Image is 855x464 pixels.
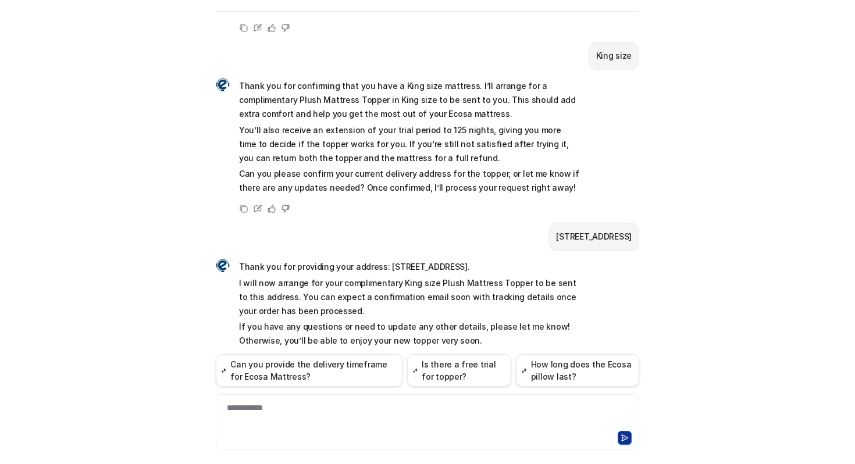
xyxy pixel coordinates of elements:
p: Can you please confirm your current delivery address for the topper, or let me know if there are ... [239,167,579,195]
p: Thank you for providing your address: [STREET_ADDRESS]. [239,260,579,274]
p: If you have any questions or need to update any other details, please let me know! Otherwise, you... [239,320,579,348]
button: Can you provide the delivery timeframe for Ecosa Mattress? [216,354,402,387]
p: [STREET_ADDRESS] [556,230,632,244]
button: How long does the Ecosa pillow last? [516,354,639,387]
button: Is there a free trial for topper? [407,354,511,387]
p: King size [596,49,632,63]
p: Thank you for confirming that you have a King size mattress. I’ll arrange for a complimentary Plu... [239,79,579,121]
img: Widget [216,78,230,92]
p: I will now arrange for your complimentary King size Plush Mattress Topper to be sent to this addr... [239,276,579,318]
p: You’ll also receive an extension of your trial period to 125 nights, giving you more time to deci... [239,123,579,165]
img: Widget [216,259,230,273]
